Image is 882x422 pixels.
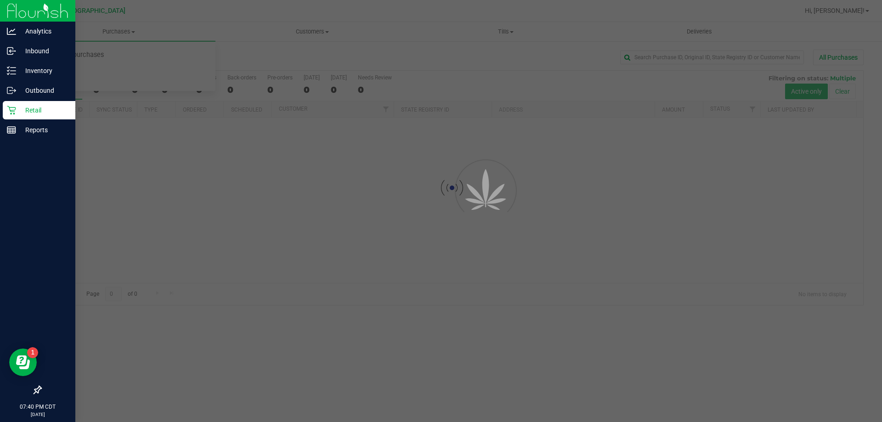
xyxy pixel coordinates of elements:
[9,349,37,376] iframe: Resource center
[16,26,71,37] p: Analytics
[7,46,16,56] inline-svg: Inbound
[16,124,71,135] p: Reports
[7,27,16,36] inline-svg: Analytics
[16,105,71,116] p: Retail
[7,66,16,75] inline-svg: Inventory
[7,125,16,135] inline-svg: Reports
[7,106,16,115] inline-svg: Retail
[4,403,71,411] p: 07:40 PM CDT
[16,65,71,76] p: Inventory
[16,45,71,56] p: Inbound
[27,347,38,358] iframe: Resource center unread badge
[7,86,16,95] inline-svg: Outbound
[16,85,71,96] p: Outbound
[4,411,71,418] p: [DATE]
